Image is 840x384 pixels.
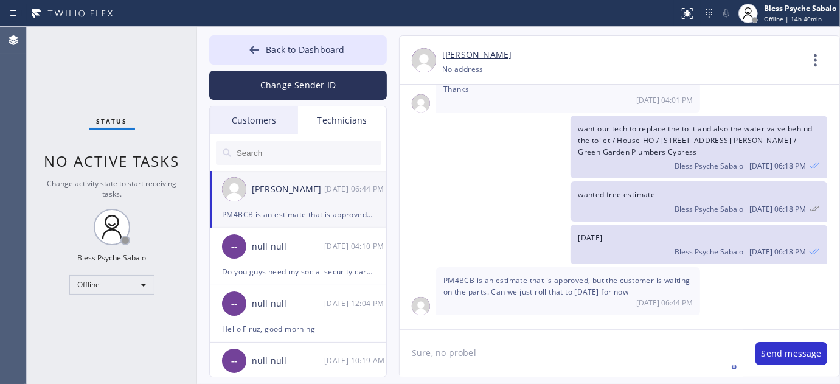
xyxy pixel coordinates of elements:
img: user.png [412,297,430,315]
div: 09/29/2025 9:44 AM [436,267,700,315]
div: null null [252,354,324,368]
span: Bless Psyche Sabalo [675,204,743,214]
span: [DATE] 06:18 PM [749,246,806,257]
span: wanted free estimate [578,189,655,200]
div: 09/29/2025 9:10 AM [324,239,387,253]
span: [DATE] [578,232,602,243]
div: null null [252,297,324,311]
div: Customers [210,106,298,134]
span: [DATE] 06:18 PM [749,161,806,171]
div: 09/29/2025 9:44 AM [324,182,387,196]
img: user.png [412,48,436,72]
span: [DATE] 06:18 PM [749,204,806,214]
div: 09/29/2025 9:01 AM [436,76,700,113]
span: [DATE] 06:44 PM [636,298,693,308]
input: Search [235,141,381,165]
textarea: Sure, no probel [400,330,743,377]
div: Hello Firuz, good morning [222,322,374,336]
span: PM4BCB is an estimate that is approved, but the customer is waiting on the parts. Can we just rol... [443,275,690,297]
div: [PERSON_NAME] [252,183,324,197]
div: Bless Psyche Sabalo [78,253,147,263]
span: -- [231,354,237,368]
span: Thanks [443,84,469,94]
div: Offline [69,275,154,295]
button: Change Sender ID [209,71,387,100]
span: want our tech to replace the toilt and also the water valve behind the toilet / House-HO / [STREE... [578,124,812,157]
span: -- [231,240,237,254]
div: 09/29/2025 9:19 AM [324,354,387,368]
div: PM4BCB is an estimate that is approved, but the customer is waiting on the parts. Can we just rol... [222,208,374,222]
div: Bless Psyche Sabalo [764,3,836,13]
div: No address [442,62,484,76]
span: No active tasks [44,151,180,171]
div: null null [252,240,324,254]
div: 09/29/2025 9:18 AM [571,116,827,179]
div: Do you guys need my social security card and banking information? I havent given anything yet [222,265,374,279]
a: [PERSON_NAME] [442,48,512,62]
button: Send message [755,342,827,365]
span: Bless Psyche Sabalo [675,246,743,257]
button: Back to Dashboard [209,35,387,65]
span: Change activity state to start receiving tasks. [47,178,177,199]
span: [DATE] 04:01 PM [636,95,693,105]
img: user.png [412,94,430,113]
div: 09/29/2025 9:04 AM [324,296,387,310]
img: user.png [222,177,246,201]
div: 09/29/2025 9:18 AM [571,225,827,264]
span: Offline | 14h 40min [764,15,822,23]
span: -- [231,297,237,311]
button: Mute [718,5,735,22]
div: Technicians [298,106,386,134]
span: Back to Dashboard [266,44,344,55]
div: 09/29/2025 9:18 AM [571,181,827,221]
span: Bless Psyche Sabalo [675,161,743,171]
span: Status [97,117,128,125]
